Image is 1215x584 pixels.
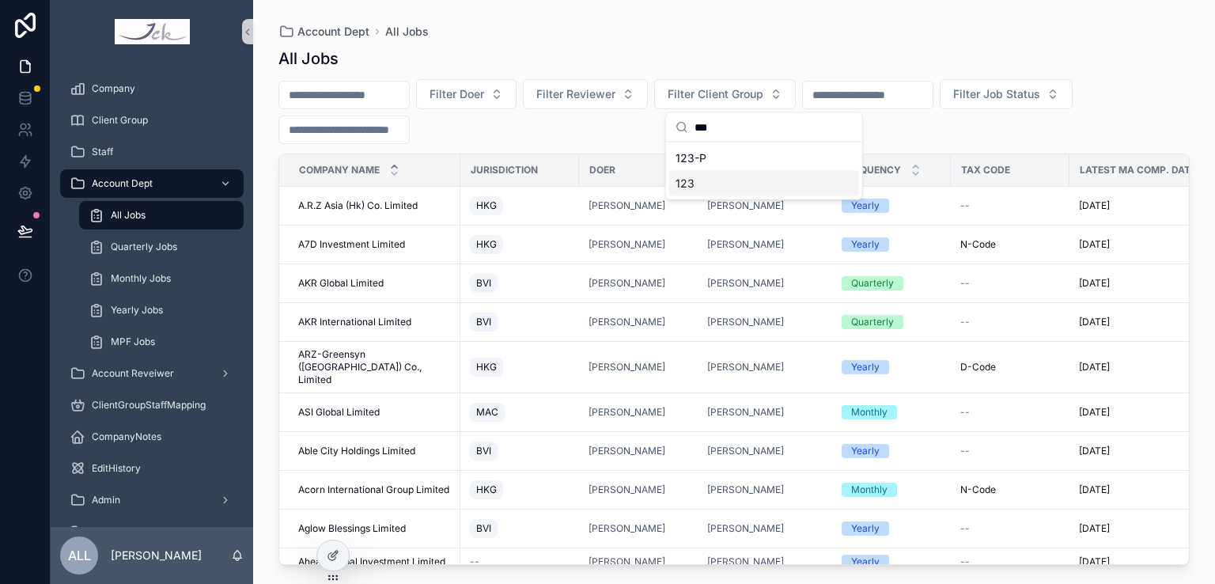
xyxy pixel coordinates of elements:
[60,391,244,419] a: ClientGroupStaffMapping
[960,484,1060,496] a: N-Code
[707,484,784,496] span: [PERSON_NAME]
[1079,316,1110,328] span: [DATE]
[589,164,615,176] span: Doer
[707,556,823,568] a: [PERSON_NAME]
[589,199,665,212] a: [PERSON_NAME]
[842,555,941,569] a: Yearly
[589,361,688,374] a: [PERSON_NAME]
[60,74,244,103] a: Company
[60,486,244,514] a: Admin
[111,336,155,348] span: MPF Jobs
[476,238,497,251] span: HKG
[476,199,497,212] span: HKG
[111,304,163,317] span: Yearly Jobs
[385,24,429,40] a: All Jobs
[960,445,1060,457] a: --
[707,316,784,328] a: [PERSON_NAME]
[79,233,244,261] a: Quarterly Jobs
[476,316,491,328] span: BVI
[707,361,784,374] a: [PERSON_NAME]
[79,201,244,229] a: All Jobs
[707,445,784,457] span: [PERSON_NAME]
[471,164,538,176] span: Jurisdiction
[960,484,996,496] span: N-Code
[51,63,253,527] div: scrollable content
[960,556,1060,568] a: --
[470,516,570,541] a: BVI
[960,556,970,568] span: --
[60,138,244,166] a: Staff
[960,361,996,374] span: D-Code
[707,522,784,535] a: [PERSON_NAME]
[92,146,113,158] span: Staff
[470,271,570,296] a: BVI
[707,238,784,251] a: [PERSON_NAME]
[470,477,570,502] a: HKG
[1079,277,1110,290] span: [DATE]
[298,199,451,212] a: A.R.Z Asia (Hk) Co. Limited
[430,86,484,102] span: Filter Doer
[851,276,894,290] div: Quarterly
[476,406,498,419] span: MAC
[470,232,570,257] a: HKG
[589,484,665,496] a: [PERSON_NAME]
[79,328,244,356] a: MPF Jobs
[476,277,491,290] span: BVI
[92,494,120,506] span: Admin
[299,164,380,176] span: Company Name
[79,264,244,293] a: Monthly Jobs
[92,82,135,95] span: Company
[298,277,451,290] a: AKR Global Limited
[589,556,688,568] a: [PERSON_NAME]
[707,556,784,568] a: [PERSON_NAME]
[1079,238,1110,251] span: [DATE]
[60,106,244,135] a: Client Group
[842,483,941,497] a: Monthly
[298,445,451,457] a: Able City Holdings Limited
[278,24,369,40] a: Account Dept
[960,277,970,290] span: --
[470,309,570,335] a: BVI
[707,199,784,212] a: [PERSON_NAME]
[707,277,784,290] a: [PERSON_NAME]
[92,177,153,190] span: Account Dept
[707,406,784,419] a: [PERSON_NAME]
[79,296,244,324] a: Yearly Jobs
[298,484,451,496] a: Acorn International Group Limited
[851,444,880,458] div: Yearly
[707,316,823,328] a: [PERSON_NAME]
[960,406,970,419] span: --
[92,430,161,443] span: CompanyNotes
[92,114,148,127] span: Client Group
[1079,361,1110,374] span: [DATE]
[60,359,244,388] a: Account Reveiwer
[851,360,880,374] div: Yearly
[707,199,823,212] a: [PERSON_NAME]
[298,277,384,290] span: AKR Global Limited
[298,406,380,419] span: ASI Global Limited
[842,237,941,252] a: Yearly
[1079,199,1110,212] span: [DATE]
[470,193,570,218] a: HKG
[278,47,339,70] h1: All Jobs
[851,315,894,329] div: Quarterly
[111,548,202,563] p: [PERSON_NAME]
[298,199,418,212] span: A.R.Z Asia (Hk) Co. Limited
[298,556,451,568] a: Ahead Global Investment Limited
[298,348,451,386] a: ARZ-Greensyn ([GEOGRAPHIC_DATA]) Co., Limited
[1079,484,1110,496] span: [DATE]
[476,522,491,535] span: BVI
[589,238,665,251] span: [PERSON_NAME]
[707,522,823,535] a: [PERSON_NAME]
[476,484,497,496] span: HKG
[589,522,665,535] a: [PERSON_NAME]
[470,400,570,425] a: MAC
[589,361,665,374] a: [PERSON_NAME]
[589,238,688,251] a: [PERSON_NAME]
[470,438,570,464] a: BVI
